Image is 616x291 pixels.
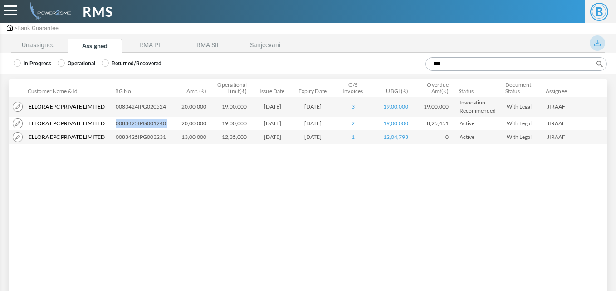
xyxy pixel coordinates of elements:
[102,59,161,68] label: Returned/Recovered
[26,2,71,21] img: admin
[456,130,503,144] td: Active
[294,130,335,144] td: [DATE]
[29,119,105,128] span: Ellora Epc Private Limited
[416,79,456,97] th: Overdue Amt(₹): activate to sort column ascending
[13,102,23,112] img: modify.png
[58,59,95,68] label: Operational
[456,97,503,117] td: Invocation Recommended
[294,97,335,117] td: [DATE]
[503,117,543,130] td: With Legal
[173,97,214,117] td: 20,00,000
[456,117,503,130] td: Active
[422,57,607,71] label: Search:
[112,117,173,130] td: 0083425IPG001240
[238,39,292,53] li: Sanjeevani
[112,79,173,97] th: BG No.: activate to sort column ascending
[9,79,25,97] th: &nbsp;: activate to sort column descending
[352,133,355,140] a: 1
[214,97,254,117] td: 19,00,000
[214,79,254,97] th: Operational Limit(₹): activate to sort column ascending
[17,25,59,31] span: Bank Guarantee
[503,79,543,97] th: Document Status: activate to sort column ascending
[181,39,235,53] li: RMA SIF
[13,132,23,142] img: modify.png
[11,39,65,53] li: Unassigned
[503,97,543,117] td: With Legal
[416,117,456,130] td: 8,25,451
[503,130,543,144] td: With Legal
[13,118,23,128] img: modify.png
[173,130,214,144] td: 13,00,000
[456,79,503,97] th: Status: activate to sort column ascending
[254,79,294,97] th: Issue Date: activate to sort column ascending
[383,133,408,140] a: 12,04,793
[29,103,105,111] span: Ellora Epc Private Limited
[173,117,214,130] td: 20,00,000
[294,117,335,130] td: [DATE]
[294,79,335,97] th: Expiry Date: activate to sort column ascending
[25,79,112,97] th: Customer Name &amp; Id: activate to sort column ascending
[14,59,51,68] label: In Progress
[254,117,294,130] td: [DATE]
[335,79,375,97] th: O/S Invoices: activate to sort column ascending
[352,120,355,127] a: 2
[29,133,105,141] span: Ellora Epc Private Limited
[590,3,608,21] span: B
[7,25,13,31] img: admin
[416,97,456,117] td: 19,00,000
[124,39,179,53] li: RMA PIF
[68,39,122,53] li: Assigned
[112,130,173,144] td: 0083425IPG003231
[83,1,113,22] span: RMS
[375,79,416,97] th: UBGL(₹): activate to sort column ascending
[254,97,294,117] td: [DATE]
[214,117,254,130] td: 19,00,000
[383,103,408,110] a: 19,00,000
[425,57,607,71] input: Search:
[173,79,214,97] th: Amt. (₹): activate to sort column ascending
[214,130,254,144] td: 12,35,000
[254,130,294,144] td: [DATE]
[112,97,173,117] td: 0083424IPG020524
[383,120,408,127] a: 19,00,000
[352,103,355,110] a: 3
[594,40,601,46] img: download_blue.svg
[416,130,456,144] td: 0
